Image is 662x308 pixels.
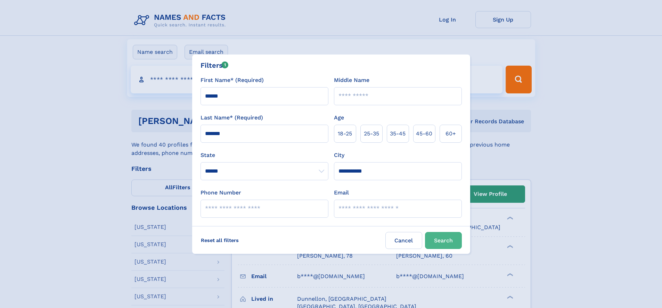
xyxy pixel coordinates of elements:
label: Middle Name [334,76,369,84]
span: 25‑35 [364,130,379,138]
label: Email [334,189,349,197]
button: Search [425,232,462,249]
label: Cancel [385,232,422,249]
label: Last Name* (Required) [201,114,263,122]
label: First Name* (Required) [201,76,264,84]
label: Reset all filters [196,232,243,249]
label: City [334,151,344,159]
span: 35‑45 [390,130,406,138]
label: Phone Number [201,189,241,197]
span: 18‑25 [338,130,352,138]
span: 60+ [446,130,456,138]
span: 45‑60 [416,130,432,138]
label: Age [334,114,344,122]
label: State [201,151,328,159]
div: Filters [201,60,229,70]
